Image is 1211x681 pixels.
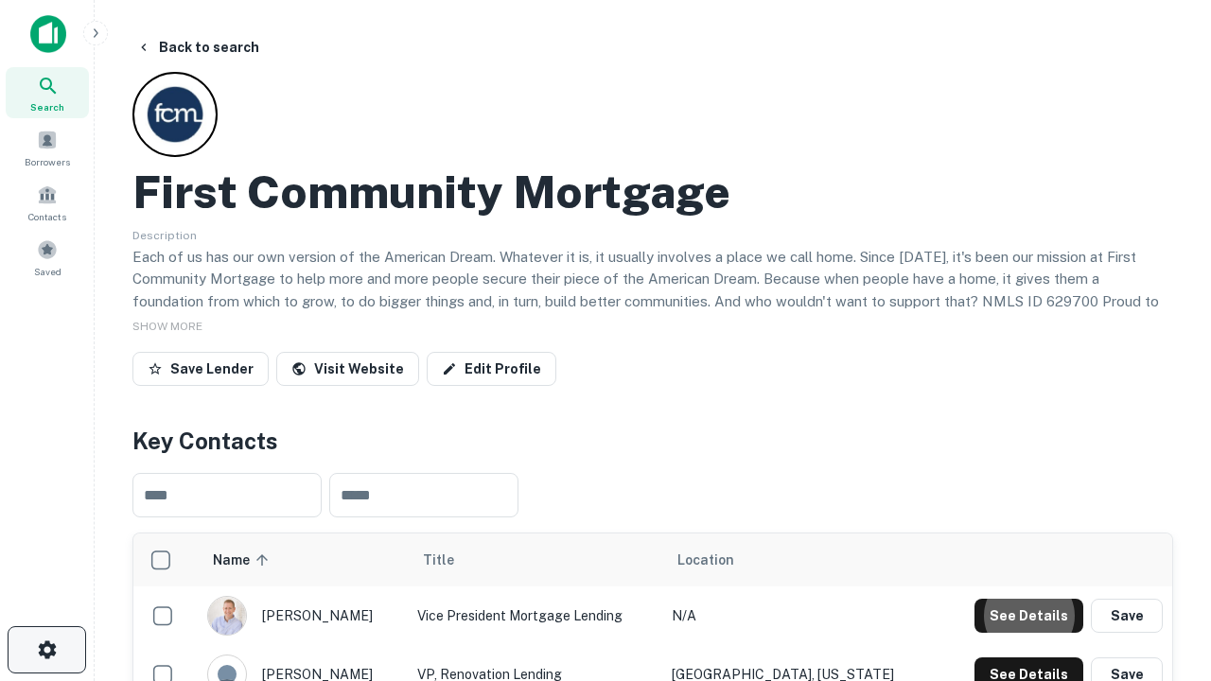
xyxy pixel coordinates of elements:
[25,154,70,169] span: Borrowers
[427,352,556,386] a: Edit Profile
[34,264,61,279] span: Saved
[213,549,274,571] span: Name
[132,320,202,333] span: SHOW MORE
[6,122,89,173] a: Borrowers
[662,586,937,645] td: N/A
[207,596,398,636] div: [PERSON_NAME]
[408,533,662,586] th: Title
[1116,469,1211,560] iframe: Chat Widget
[677,549,734,571] span: Location
[408,586,662,645] td: Vice President Mortgage Lending
[30,99,64,114] span: Search
[129,30,267,64] button: Back to search
[662,533,937,586] th: Location
[132,165,730,219] h2: First Community Mortgage
[423,549,479,571] span: Title
[132,246,1173,335] p: Each of us has our own version of the American Dream. Whatever it is, it usually involves a place...
[28,209,66,224] span: Contacts
[198,533,408,586] th: Name
[132,229,197,242] span: Description
[132,352,269,386] button: Save Lender
[6,232,89,283] a: Saved
[208,597,246,635] img: 1520878720083
[6,177,89,228] a: Contacts
[132,424,1173,458] h4: Key Contacts
[276,352,419,386] a: Visit Website
[974,599,1083,633] button: See Details
[30,15,66,53] img: capitalize-icon.png
[1091,599,1163,633] button: Save
[6,67,89,118] a: Search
